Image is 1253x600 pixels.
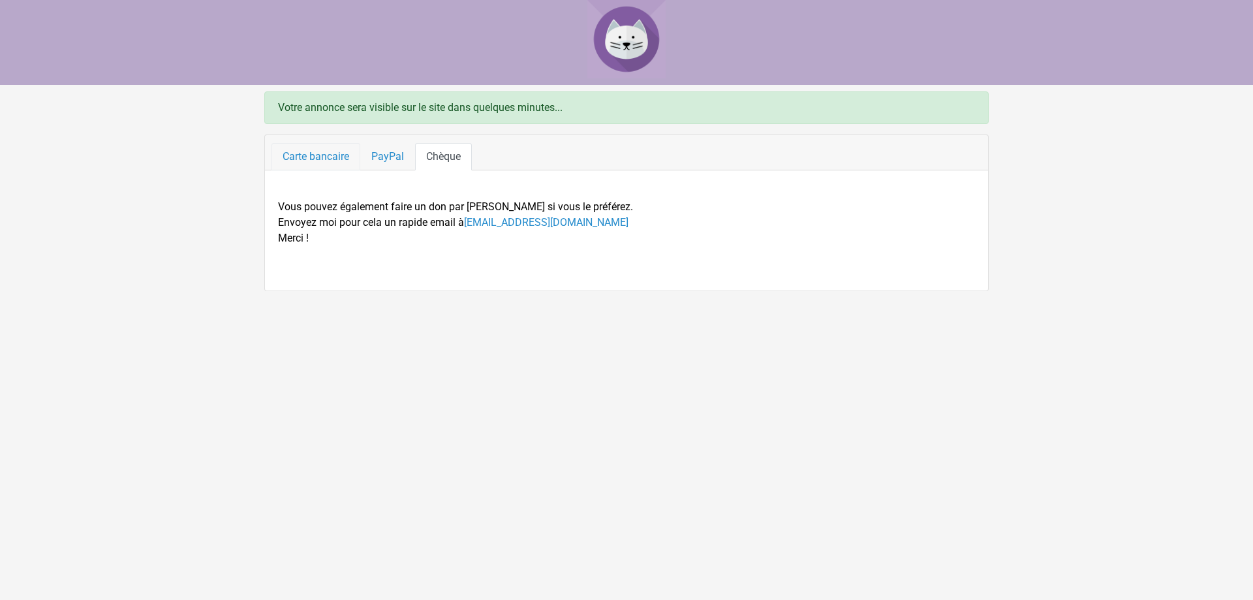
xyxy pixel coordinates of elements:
a: Carte bancaire [271,143,360,170]
a: Chèque [415,143,472,170]
div: Votre annonce sera visible sur le site dans quelques minutes... [264,91,989,124]
a: PayPal [360,143,415,170]
p: Vous pouvez également faire un don par [PERSON_NAME] si vous le préférez. Envoyez moi pour cela u... [278,199,975,246]
a: [EMAIL_ADDRESS][DOMAIN_NAME] [464,216,628,229]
